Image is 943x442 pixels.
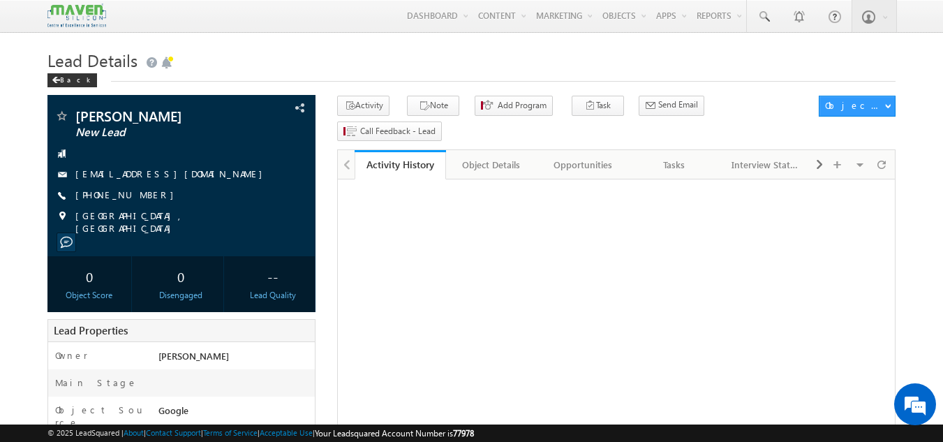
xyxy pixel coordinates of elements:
[572,96,624,116] button: Task
[498,99,547,112] span: Add Program
[47,3,106,28] img: Custom Logo
[234,263,311,289] div: --
[142,263,220,289] div: 0
[537,150,629,179] a: Opportunities
[47,73,104,84] a: Back
[234,289,311,302] div: Lead Quality
[337,96,389,116] button: Activity
[365,158,436,171] div: Activity History
[457,156,525,173] div: Object Details
[629,150,720,179] a: Tasks
[51,289,128,302] div: Object Score
[819,96,896,117] button: Object Actions
[75,168,269,179] a: [EMAIL_ADDRESS][DOMAIN_NAME]
[639,96,704,116] button: Send Email
[47,49,138,71] span: Lead Details
[75,109,241,123] span: [PERSON_NAME]
[446,150,537,179] a: Object Details
[549,156,616,173] div: Opportunities
[355,150,446,179] a: Activity History
[51,263,128,289] div: 0
[658,98,698,111] span: Send Email
[453,428,474,439] span: 77978
[337,121,442,142] button: Call Feedback - Lead
[360,125,436,138] span: Call Feedback - Lead
[47,427,474,440] span: © 2025 LeadSquared | | | | |
[75,189,181,202] span: [PHONE_NUMBER]
[146,428,201,437] a: Contact Support
[54,323,128,337] span: Lead Properties
[407,96,459,116] button: Note
[55,404,145,429] label: Object Source
[203,428,258,437] a: Terms of Service
[825,99,884,112] div: Object Actions
[158,350,229,362] span: [PERSON_NAME]
[75,209,292,235] span: [GEOGRAPHIC_DATA], [GEOGRAPHIC_DATA]
[640,156,708,173] div: Tasks
[55,376,138,389] label: Main Stage
[315,428,474,439] span: Your Leadsquared Account Number is
[55,349,88,362] label: Owner
[155,404,315,423] div: Google
[475,96,553,116] button: Add Program
[260,428,313,437] a: Acceptable Use
[720,150,812,179] a: Interview Status
[732,156,799,173] div: Interview Status
[142,289,220,302] div: Disengaged
[75,126,241,140] span: New Lead
[124,428,144,437] a: About
[47,73,97,87] div: Back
